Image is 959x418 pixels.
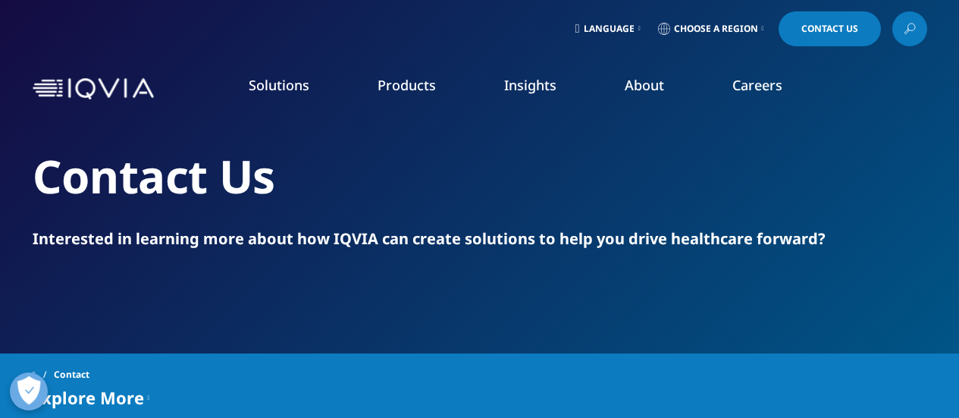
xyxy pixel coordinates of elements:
a: Careers [732,76,782,94]
span: Contact Us [801,24,858,33]
img: IQVIA Healthcare Information Technology and Pharma Clinical Research Company [33,78,154,100]
span: Explore More [33,388,144,407]
a: About [625,76,664,94]
h2: Contact Us [33,148,927,205]
nav: Primary [160,53,927,124]
button: Open Preferences [10,372,48,410]
a: Insights [504,76,556,94]
span: Language [584,23,635,35]
a: Contact Us [779,11,881,46]
div: Interested in learning more about how IQVIA can create solutions to help you drive healthcare for... [33,228,927,250]
a: Products [378,76,436,94]
span: Choose a Region [674,23,758,35]
a: Solutions [249,76,309,94]
span: Contact [54,361,89,388]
